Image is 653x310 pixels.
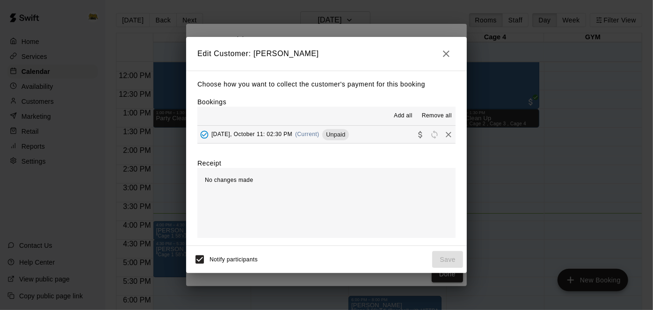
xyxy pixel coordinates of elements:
span: Reschedule [428,130,442,137]
button: Remove all [418,108,456,123]
span: Remove all [422,111,452,121]
button: Add all [388,108,418,123]
label: Bookings [197,98,226,106]
button: Added - Collect Payment [197,128,211,142]
span: No changes made [205,177,253,183]
span: Remove [442,130,456,137]
span: [DATE], October 11: 02:30 PM [211,131,292,137]
button: Added - Collect Payment[DATE], October 11: 02:30 PM(Current)UnpaidCollect paymentRescheduleRemove [197,126,456,143]
span: (Current) [295,131,319,137]
p: Choose how you want to collect the customer's payment for this booking [197,79,456,90]
span: Notify participants [210,256,258,263]
label: Receipt [197,159,221,168]
h2: Edit Customer: [PERSON_NAME] [186,37,467,71]
span: Add all [394,111,413,121]
span: Collect payment [414,130,428,137]
span: Unpaid [322,131,349,138]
